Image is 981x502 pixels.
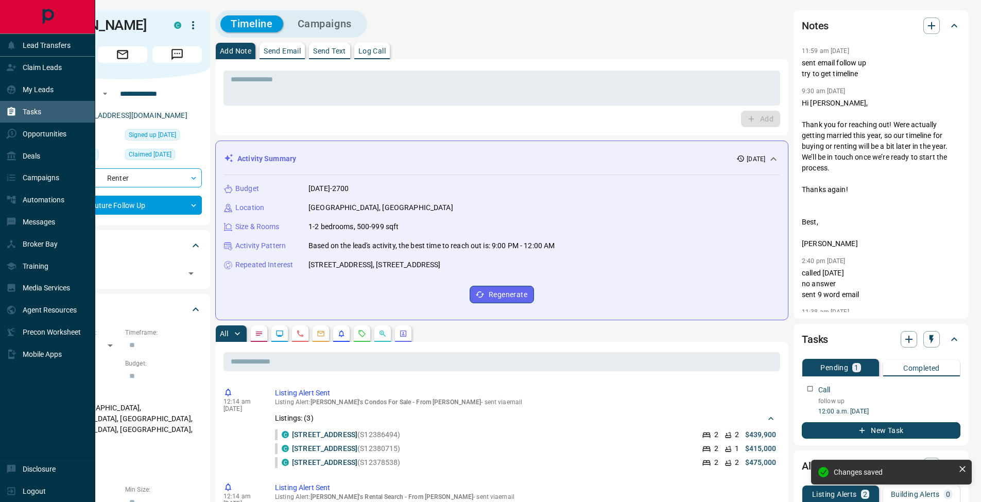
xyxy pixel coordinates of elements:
p: 0 [946,491,950,498]
svg: Opportunities [378,330,387,338]
span: Email [98,46,147,63]
p: $415,000 [745,443,776,454]
p: Pending [820,364,848,371]
p: 9:30 am [DATE] [802,88,846,95]
div: Sat Mar 12 2022 [125,129,202,144]
p: 2 [735,457,739,468]
p: Based on the lead's activity, the best time to reach out is: 9:00 PM - 12:00 AM [308,240,555,251]
svg: Lead Browsing Activity [276,330,284,338]
p: Activity Pattern [235,240,286,251]
h2: Notes [802,18,829,34]
p: follow up [818,396,960,406]
svg: Requests [358,330,366,338]
p: All [220,330,228,337]
p: 11:38 am [DATE] [802,308,849,316]
p: Call [818,385,831,395]
p: $439,900 [745,429,776,440]
h1: [PERSON_NAME] [43,17,159,33]
p: $475,000 [745,457,776,468]
h2: Alerts [802,458,829,474]
p: 12:00 a.m. [DATE] [818,407,960,416]
div: Changes saved [834,468,954,476]
p: Timeframe: [125,328,202,337]
p: Send Text [313,47,346,55]
button: Timeline [220,15,283,32]
svg: Listing Alerts [337,330,346,338]
p: Activity Summary [237,153,296,164]
p: Barrie, [GEOGRAPHIC_DATA], [GEOGRAPHIC_DATA], [GEOGRAPHIC_DATA], [GEOGRAPHIC_DATA], [GEOGRAPHIC_D... [43,400,202,449]
h2: Tasks [802,331,828,348]
p: 12:14 am [223,398,260,405]
svg: Emails [317,330,325,338]
svg: Agent Actions [399,330,407,338]
p: Budget [235,183,259,194]
span: Message [152,46,202,63]
div: Activity Summary[DATE] [224,149,780,168]
p: 2 [714,429,718,440]
p: 12:14 am [223,493,260,500]
p: 2:40 pm [DATE] [802,257,846,265]
button: Open [99,88,111,100]
span: Claimed [DATE] [129,149,171,160]
div: Criteria [43,297,202,322]
p: [GEOGRAPHIC_DATA], [GEOGRAPHIC_DATA] [308,202,453,213]
div: Sat Jan 20 2024 [125,149,202,163]
div: Alerts [802,454,960,478]
p: Completed [903,365,940,372]
div: condos.ca [282,431,289,438]
div: Future Follow Up [43,196,202,215]
p: Size & Rooms [235,221,280,232]
p: 2 [714,443,718,454]
a: [EMAIL_ADDRESS][DOMAIN_NAME] [71,111,187,119]
div: Listings: (3) [275,409,776,428]
div: Renter [43,168,202,187]
p: Budget: [125,359,202,368]
button: New Task [802,422,960,439]
p: Listing Alerts [812,491,857,498]
p: Areas Searched: [43,390,202,400]
p: 1 [854,364,858,371]
p: [DATE] [223,405,260,412]
div: Notes [802,13,960,38]
p: Log Call [358,47,386,55]
span: Signed up [DATE] [129,130,176,140]
div: Tags [43,233,202,258]
p: Send Email [264,47,301,55]
p: Add Note [220,47,251,55]
p: (S12380715) [292,443,401,454]
button: Regenerate [470,286,534,303]
div: condos.ca [282,459,289,466]
a: [STREET_ADDRESS] [292,458,357,466]
div: condos.ca [282,445,289,452]
p: 1 [735,443,739,454]
span: [PERSON_NAME]'s Condos For Sale - From [PERSON_NAME] [311,399,481,406]
a: [STREET_ADDRESS] [292,430,357,439]
p: 2 [714,457,718,468]
p: Listings: ( 3 ) [275,413,314,424]
p: 2 [863,491,867,498]
div: Tasks [802,327,960,352]
p: [STREET_ADDRESS], [STREET_ADDRESS] [308,259,440,270]
p: Listing Alert : - sent via email [275,493,776,500]
p: called [DATE] no answer sent 9 word email [802,268,960,300]
a: [STREET_ADDRESS] [292,444,357,453]
p: sent email follow up try to get timeline [802,58,960,79]
p: 11:59 am [DATE] [802,47,849,55]
p: Building Alerts [891,491,940,498]
p: Listing Alert : - sent via email [275,399,776,406]
svg: Calls [296,330,304,338]
p: Location [235,202,264,213]
p: Repeated Interest [235,259,293,270]
p: Motivation: [43,454,202,463]
p: (S12386494) [292,429,401,440]
button: Campaigns [287,15,362,32]
p: Listing Alert Sent [275,482,776,493]
p: Listing Alert Sent [275,388,776,399]
span: [PERSON_NAME]'s Rental Search - From [PERSON_NAME] [311,493,474,500]
p: Hi [PERSON_NAME], Thank you for reaching out! Were actually getting married this year, so our tim... [802,98,960,249]
button: Open [184,266,198,281]
svg: Notes [255,330,263,338]
p: (S12378538) [292,457,401,468]
p: 2 [735,429,739,440]
p: [DATE] [747,154,765,164]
